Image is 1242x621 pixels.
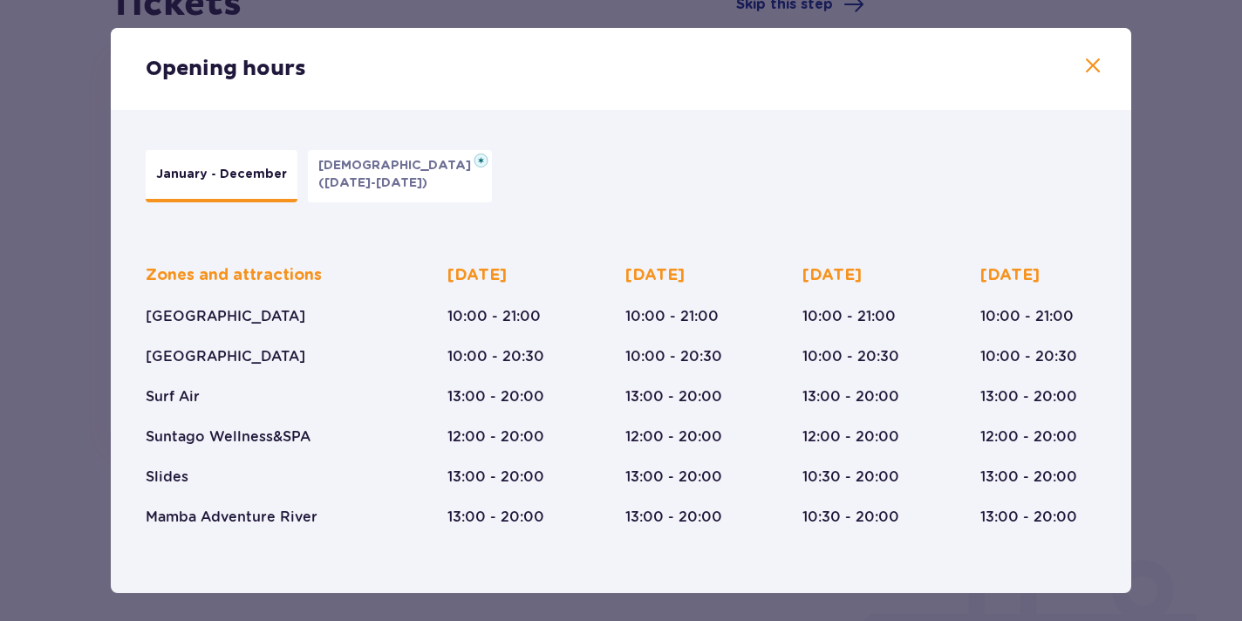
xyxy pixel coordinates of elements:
[447,387,544,406] p: 13:00 - 20:00
[802,387,899,406] p: 13:00 - 20:00
[625,347,722,366] p: 10:00 - 20:30
[146,387,200,406] p: Surf Air
[802,427,899,447] p: 12:00 - 20:00
[318,157,481,174] p: [DEMOGRAPHIC_DATA]
[146,150,297,202] button: January - December
[802,265,862,286] p: [DATE]
[980,307,1074,326] p: 10:00 - 21:00
[447,265,507,286] p: [DATE]
[156,166,287,183] p: January - December
[625,387,722,406] p: 13:00 - 20:00
[625,265,685,286] p: [DATE]
[146,265,322,286] p: Zones and attractions
[146,347,305,366] p: [GEOGRAPHIC_DATA]
[447,467,544,487] p: 13:00 - 20:00
[802,307,896,326] p: 10:00 - 21:00
[980,467,1077,487] p: 13:00 - 20:00
[146,467,188,487] p: Slides
[447,427,544,447] p: 12:00 - 20:00
[447,307,541,326] p: 10:00 - 21:00
[980,387,1077,406] p: 13:00 - 20:00
[980,265,1040,286] p: [DATE]
[802,347,899,366] p: 10:00 - 20:30
[447,347,544,366] p: 10:00 - 20:30
[318,174,427,192] p: ([DATE]-[DATE])
[146,56,306,82] p: Opening hours
[980,427,1077,447] p: 12:00 - 20:00
[802,467,899,487] p: 10:30 - 20:00
[447,508,544,527] p: 13:00 - 20:00
[625,427,722,447] p: 12:00 - 20:00
[625,307,719,326] p: 10:00 - 21:00
[625,508,722,527] p: 13:00 - 20:00
[146,427,310,447] p: Suntago Wellness&SPA
[625,467,722,487] p: 13:00 - 20:00
[802,508,899,527] p: 10:30 - 20:00
[980,347,1077,366] p: 10:00 - 20:30
[146,508,317,527] p: Mamba Adventure River
[146,307,305,326] p: [GEOGRAPHIC_DATA]
[980,508,1077,527] p: 13:00 - 20:00
[308,150,492,202] button: [DEMOGRAPHIC_DATA]([DATE]-[DATE])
